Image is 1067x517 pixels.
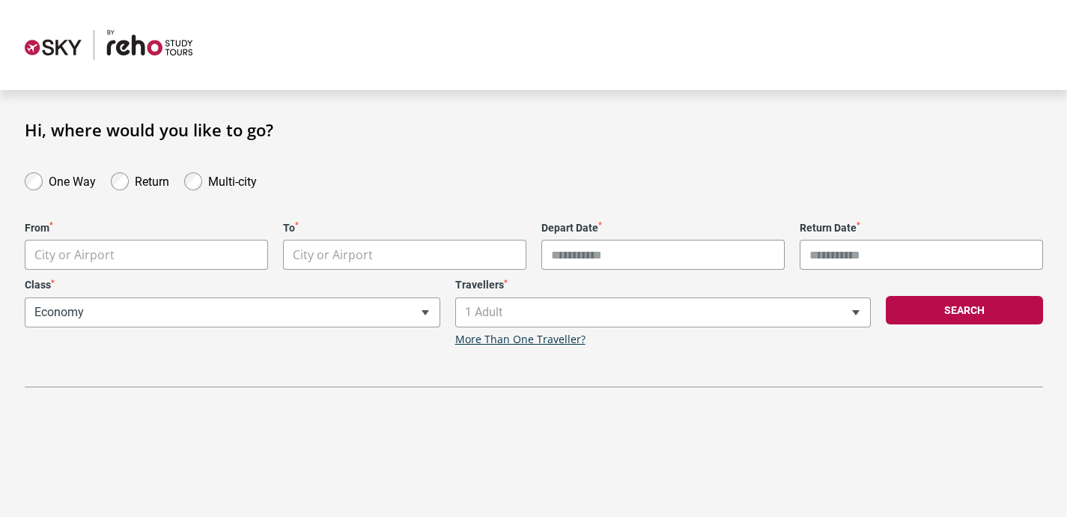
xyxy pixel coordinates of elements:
label: Travellers [455,279,871,291]
label: Multi-city [208,171,257,189]
span: City or Airport [283,240,526,270]
label: From [25,222,268,235]
span: 1 Adult [455,297,871,327]
label: Return [135,171,169,189]
span: City or Airport [34,247,115,263]
h1: Hi, where would you like to go? [25,120,1043,139]
button: Search [886,296,1043,324]
label: One Way [49,171,96,189]
span: 1 Adult [456,298,870,327]
label: Class [25,279,440,291]
span: City or Airport [293,247,373,263]
label: Return Date [800,222,1043,235]
span: City or Airport [25,240,268,270]
a: More Than One Traveller? [455,333,586,346]
label: Depart Date [541,222,785,235]
span: Economy [25,297,440,327]
span: City or Airport [284,241,526,270]
label: To [283,222,526,235]
span: Economy [25,298,440,327]
span: City or Airport [25,241,267,270]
